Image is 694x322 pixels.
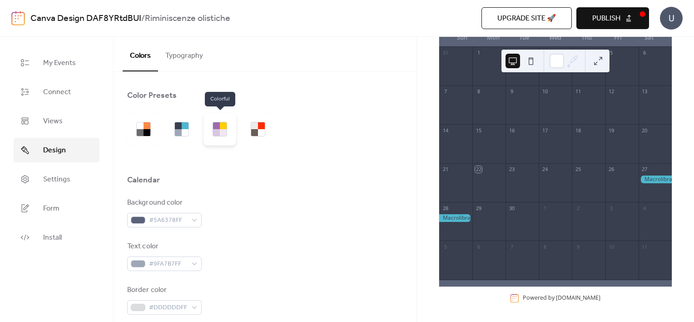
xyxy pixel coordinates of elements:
[508,166,515,173] div: 23
[14,196,99,221] a: Form
[541,166,548,173] div: 24
[43,174,70,185] span: Settings
[14,225,99,250] a: Install
[575,166,581,173] div: 25
[446,29,478,47] div: Sun
[14,109,99,133] a: Views
[475,205,482,211] div: 29
[641,243,648,250] div: 11
[509,29,540,47] div: Tue
[608,166,615,173] div: 26
[475,88,482,95] div: 8
[475,127,482,134] div: 15
[158,37,210,70] button: Typography
[442,50,449,56] div: 31
[641,166,648,173] div: 27
[439,214,472,222] div: Macrolibrarsi Fest
[633,29,664,47] div: Sat
[141,10,145,27] b: /
[641,205,648,211] div: 4
[641,127,648,134] div: 20
[43,116,63,127] span: Views
[43,232,62,243] span: Install
[127,241,200,252] div: Text color
[575,243,581,250] div: 9
[660,7,683,30] div: U
[608,205,615,211] div: 3
[481,7,572,29] button: Upgrade site 🚀
[14,80,99,104] a: Connect
[14,167,99,191] a: Settings
[149,215,187,226] span: #5A6378FF
[30,10,141,27] a: Canva Design DAF8YRtdBUI
[127,175,160,186] div: Calendar
[475,50,482,56] div: 1
[508,205,515,211] div: 30
[576,7,649,29] button: Publish
[149,302,187,313] span: #DDDDDDFF
[541,127,548,134] div: 17
[556,294,600,302] a: [DOMAIN_NAME]
[11,11,25,25] img: logo
[127,285,200,296] div: Border color
[641,50,648,56] div: 6
[540,29,571,47] div: Wed
[508,127,515,134] div: 16
[602,29,634,47] div: Fri
[442,127,449,134] div: 14
[608,243,615,250] div: 10
[571,29,602,47] div: Thu
[592,13,620,24] span: Publish
[14,138,99,162] a: Design
[442,166,449,173] div: 21
[541,243,548,250] div: 8
[639,176,672,183] div: Macrolibrarsi Fest
[477,29,509,47] div: Mon
[608,50,615,56] div: 5
[541,205,548,211] div: 1
[43,203,59,214] span: Form
[145,10,230,27] b: Riminiscenze olistiche
[608,88,615,95] div: 12
[123,37,158,71] button: Colors
[541,88,548,95] div: 10
[608,127,615,134] div: 19
[43,145,66,156] span: Design
[205,92,235,106] span: Colorful
[127,90,177,101] div: Color Presets
[575,127,581,134] div: 18
[127,197,200,208] div: Background color
[475,166,482,173] div: 22
[14,50,99,75] a: My Events
[508,243,515,250] div: 7
[442,205,449,211] div: 28
[475,243,482,250] div: 6
[641,88,648,95] div: 13
[575,88,581,95] div: 11
[575,205,581,211] div: 2
[43,87,71,98] span: Connect
[43,58,76,69] span: My Events
[523,294,600,302] div: Powered by
[442,88,449,95] div: 7
[508,88,515,95] div: 9
[497,13,556,24] span: Upgrade site 🚀
[149,259,187,270] span: #9FA7B7FF
[442,243,449,250] div: 5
